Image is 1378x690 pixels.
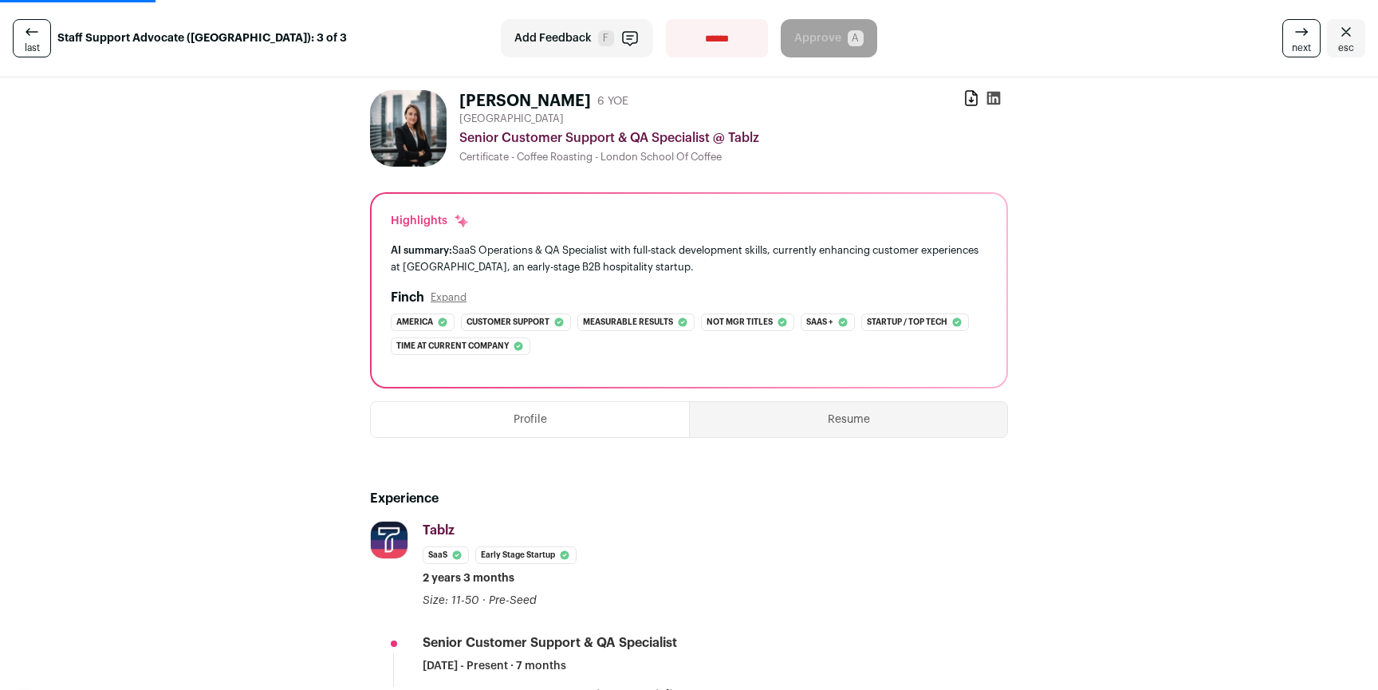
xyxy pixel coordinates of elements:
[370,90,447,167] img: acae3be040e5cafc87a22e7b93a90ebc00fc266511a6e0448046cb539a15b75a.jpg
[598,30,614,46] span: F
[806,314,833,330] span: Saas +
[371,522,407,558] img: 85f26c8b81c4c47840744095ffe1c3130871d21cbe4e7a64ef796072eff0134d.png
[370,489,1008,508] h2: Experience
[25,41,40,54] span: last
[597,93,628,109] div: 6 YOE
[423,634,677,652] div: Senior Customer Support & QA Specialist
[391,288,424,307] h2: Finch
[1282,19,1321,57] a: next
[13,19,51,57] a: last
[467,314,549,330] span: Customer support
[690,402,1007,437] button: Resume
[396,338,509,354] span: Time at current company
[489,595,537,606] span: Pre-Seed
[57,30,347,46] strong: Staff Support Advocate ([GEOGRAPHIC_DATA]): 3 of 3
[583,314,673,330] span: Measurable results
[501,19,653,57] button: Add Feedback F
[514,30,592,46] span: Add Feedback
[1338,41,1354,54] span: esc
[371,402,689,437] button: Profile
[423,570,514,586] span: 2 years 3 months
[1292,41,1311,54] span: next
[459,151,1008,164] div: Certificate - Coffee Roasting - London School Of Coffee
[1327,19,1365,57] a: Close
[459,128,1008,148] div: Senior Customer Support & QA Specialist @ Tablz
[391,242,987,275] div: SaaS Operations & QA Specialist with full-stack development skills, currently enhancing customer ...
[423,524,455,537] span: Tablz
[459,112,564,125] span: [GEOGRAPHIC_DATA]
[482,593,486,609] span: ·
[867,314,947,330] span: Startup / top tech
[707,314,773,330] span: Not mgr titles
[475,546,577,564] li: Early Stage Startup
[423,546,469,564] li: SaaS
[391,245,452,255] span: AI summary:
[423,658,566,674] span: [DATE] - Present · 7 months
[459,90,591,112] h1: [PERSON_NAME]
[396,314,433,330] span: America
[423,595,479,606] span: Size: 11-50
[431,291,467,304] button: Expand
[391,213,470,229] div: Highlights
